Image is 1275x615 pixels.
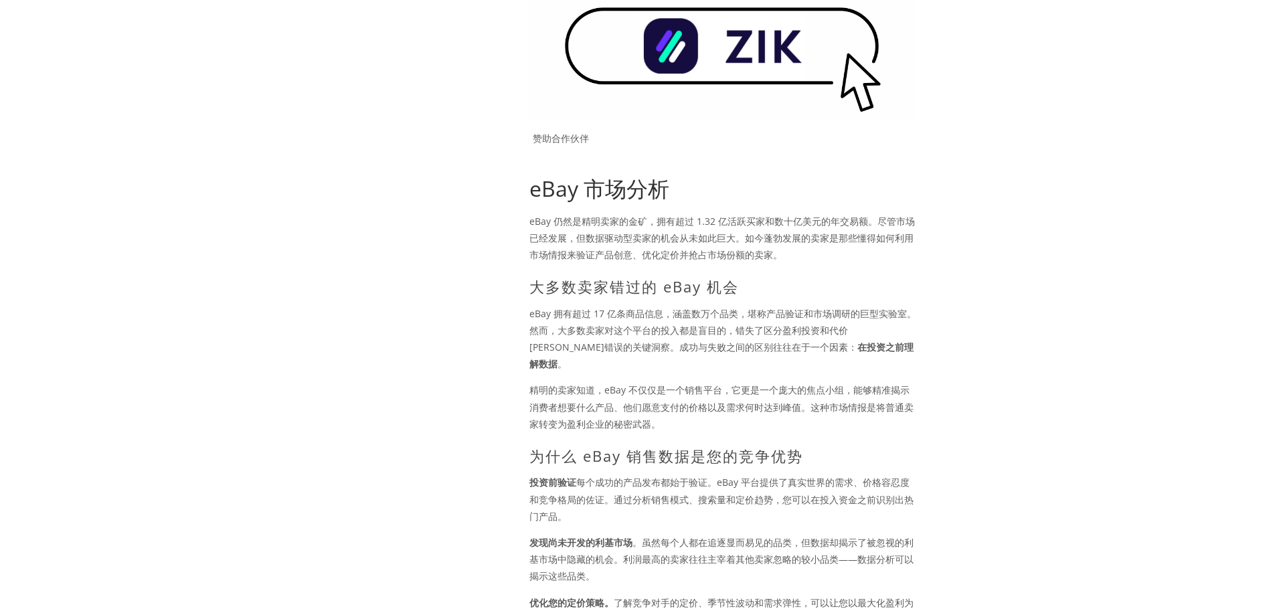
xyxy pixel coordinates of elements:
[529,307,916,353] font: eBay 拥有超过 17 亿条商品信息，涵盖数万个品类，堪称产品验证和市场调研的巨型实验室。然而，大多数卖家对这个平台的投入都是盲目的，错失了区分盈利投资和代价[PERSON_NAME]错误的关...
[529,446,803,466] font: 为什么 eBay 销售数据是您的竞争优势
[529,276,739,296] font: 大多数卖家错过的 eBay 机会
[529,596,614,609] font: 优化您的定价策略。
[529,341,914,370] font: 在投资之前理解数据
[529,476,914,522] font: 每个成功的产品发布都始于验证。eBay 平台提供了真实世界的需求、价格容忍度和竞争格局的佐证。通过分析销售模式、搜索量和定价趋势，您可以在投入资金之前识别出热门产品。
[529,383,914,430] font: 精明的卖家知道，eBay 不仅仅是一个销售平台，它更是一个庞大的焦点小组，能够精准揭示消费者想要什么产品、他们愿意支付的价格以及需求何时达到峰值。这种市场情报是将普通卖家转变为盈利企业的秘密武器。
[529,174,669,203] font: eBay 市场分析
[529,536,632,549] font: 发现尚未开发的利基市场
[529,476,576,489] font: 投资前验证
[558,357,567,370] font: 。
[529,536,914,582] font: 。虽然每个人都在追逐显而易见的品类，但数据却揭示了被忽视的利基市场中隐藏的机会。利润最高的卖家往往主宰着其他卖家忽略的较小品类——数据分析可以揭示这些品类。
[529,215,915,261] font: eBay 仍然是精明卖家的金矿，拥有超过 1.32 亿活跃买家和数十亿美元的年交易额。尽管市场已经发展，但数据驱动型卖家的机会从未如此巨大。如今蓬勃发展的卖家是那些懂得如何利用市场情报来验证产品...
[533,132,589,145] font: 赞助合作伙伴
